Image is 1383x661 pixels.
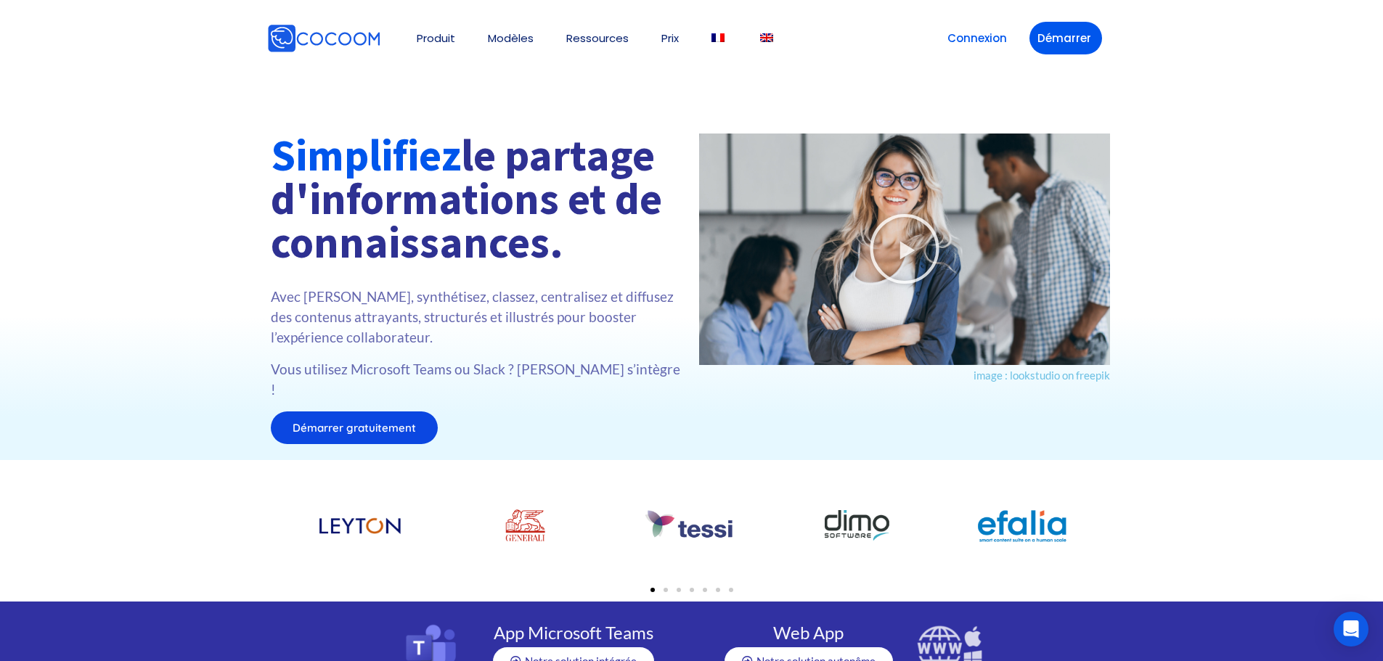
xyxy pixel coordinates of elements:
img: Français [711,33,725,42]
span: Go to slide 6 [716,588,720,592]
img: Cocoom [267,24,380,53]
a: Modèles [488,33,534,44]
p: Vous utilisez Microsoft Teams ou Slack ? [PERSON_NAME] s’intègre ! [271,359,685,400]
p: Avec [PERSON_NAME], synthétisez, classez, centralisez et diffusez des contenus attrayants, struct... [271,287,685,348]
a: Prix [661,33,679,44]
a: image : lookstudio on freepik [974,369,1110,382]
span: Go to slide 2 [664,588,668,592]
span: Go to slide 1 [650,588,655,592]
span: Go to slide 3 [677,588,681,592]
font: Simplifiez [271,128,461,182]
a: Démarrer [1029,22,1102,54]
h1: le partage d'informations et de connaissances. [271,134,685,264]
a: Connexion [939,22,1015,54]
img: Anglais [760,33,773,42]
div: Open Intercom Messenger [1334,612,1368,646]
a: Ressources [566,33,629,44]
span: Go to slide 4 [690,588,694,592]
span: Go to slide 7 [729,588,733,592]
h4: Web App [714,624,902,641]
a: Démarrer gratuitement [271,411,438,444]
span: Go to slide 5 [703,588,707,592]
a: Produit [417,33,455,44]
h4: App Microsoft Teams [478,624,669,641]
span: Démarrer gratuitement [293,422,416,433]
